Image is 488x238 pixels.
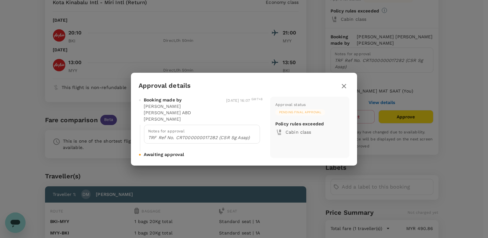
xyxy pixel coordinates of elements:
span: Notes for approval [148,129,185,133]
span: Awaiting approval [144,151,184,158]
p: TRF Ref No. CRT000000017282 (CSR Sg Asap) [148,134,256,141]
span: Pending final approval [275,110,325,115]
p: Policy rules exceeded [275,121,324,127]
span: [DATE] 16:07 [226,98,263,103]
span: Booking made by [144,97,182,103]
p: Cabin class [286,129,344,135]
p: [PERSON_NAME] [PERSON_NAME] ABD [PERSON_NAME] [144,103,203,122]
h3: Approval details [139,82,191,89]
sup: GMT+8 [251,97,263,101]
div: Approval status [275,102,306,108]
